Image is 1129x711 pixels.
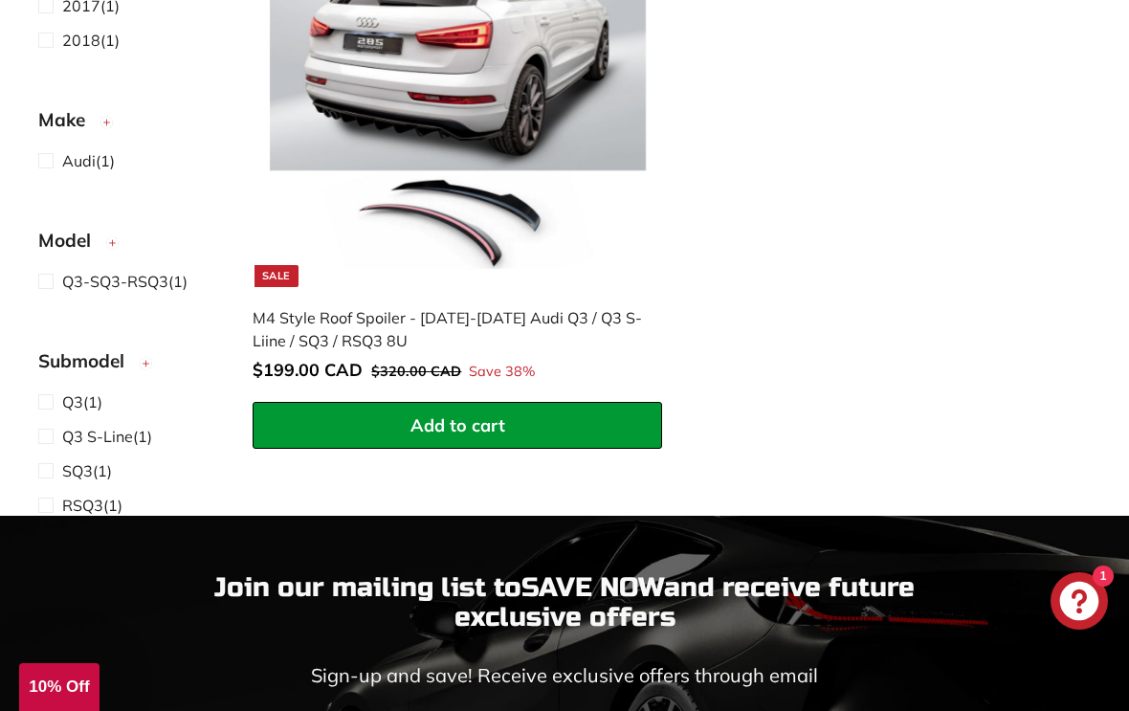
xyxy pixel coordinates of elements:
span: Model [38,226,105,254]
div: Sale [255,265,299,287]
p: Sign-up and save! Receive exclusive offers through email [182,661,947,690]
span: (1) [62,270,188,293]
span: Q3 S-Line [62,427,133,446]
span: 10% Off [29,678,89,696]
inbox-online-store-chat: Shopify online store chat [1045,572,1114,634]
span: 2018 [62,31,100,50]
span: $199.00 CAD [253,359,363,381]
span: Q3 [62,392,83,411]
span: (1) [62,494,122,517]
div: 10% Off [19,663,100,711]
span: Submodel [38,346,139,374]
button: Model [38,221,222,269]
button: Make [38,100,222,148]
span: (1) [62,390,102,413]
span: RSQ3 [62,496,103,515]
span: (1) [62,459,112,482]
span: Make [38,105,100,133]
span: SQ3 [62,461,93,480]
strong: SAVE NOW [521,571,664,604]
span: Audi [62,151,96,170]
span: (1) [62,29,120,52]
button: Submodel [38,342,222,389]
span: (1) [62,149,115,172]
span: Save 38% [469,362,535,383]
span: $320.00 CAD [371,363,461,380]
span: Add to cart [410,414,505,436]
div: M4 Style Roof Spoiler - [DATE]-[DATE] Audi Q3 / Q3 S-Liine / SQ3 / RSQ3 8U [253,306,643,352]
button: Add to cart [253,402,662,450]
p: Join our mailing list to and receive future exclusive offers [182,573,947,633]
span: (1) [62,425,152,448]
span: Q3-SQ3-RSQ3 [62,272,168,291]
